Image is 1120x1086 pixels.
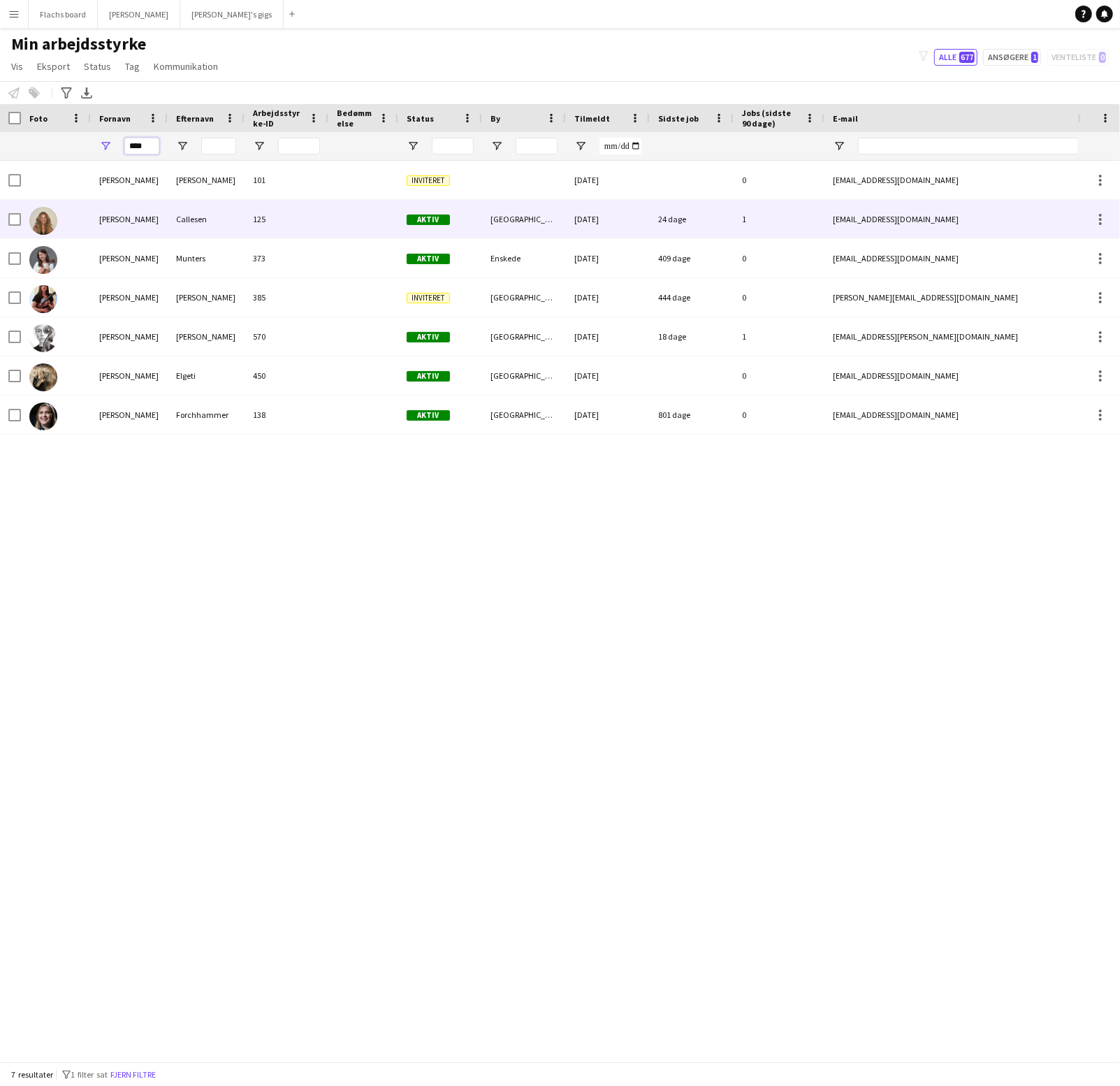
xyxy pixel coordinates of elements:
div: 450 [245,356,328,395]
span: Arbejdsstyrke-ID [253,108,303,129]
div: 1 [734,317,824,356]
span: Status [84,60,111,73]
span: 1 filter sat [71,1069,108,1080]
div: [DATE] [566,161,650,199]
span: Efternavn [176,113,214,124]
div: 0 [734,278,824,317]
div: [DATE] [566,200,650,238]
button: Åbn Filtermenu [407,140,419,152]
div: [EMAIL_ADDRESS][DOMAIN_NAME] [824,161,1104,199]
span: 1 [1031,52,1038,63]
button: Alle677 [934,49,977,66]
div: [PERSON_NAME][EMAIL_ADDRESS][DOMAIN_NAME] [824,278,1104,317]
div: [PERSON_NAME] [91,317,168,356]
div: [EMAIL_ADDRESS][DOMAIN_NAME] [824,356,1104,395]
div: [PERSON_NAME] [91,396,168,434]
input: Arbejdsstyrke-ID Filter Input [278,138,320,154]
button: Åbn Filtermenu [490,140,503,152]
span: Aktiv [407,410,450,421]
div: Elgeti [168,356,245,395]
div: [PERSON_NAME] [168,278,245,317]
div: [EMAIL_ADDRESS][DOMAIN_NAME] [824,200,1104,238]
div: [DATE] [566,317,650,356]
div: 0 [734,396,824,434]
button: [PERSON_NAME]'s gigs [180,1,284,28]
img: Sara Wallin [29,324,57,352]
a: Vis [6,57,29,75]
div: [PERSON_NAME] [91,278,168,317]
div: [PERSON_NAME] [91,200,168,238]
span: Jobs (sidste 90 dage) [742,108,799,129]
div: [GEOGRAPHIC_DATA] [482,356,566,395]
input: By Filter Input [516,138,558,154]
span: Vis [11,60,23,73]
input: Efternavn Filter Input [201,138,236,154]
div: 125 [245,200,328,238]
button: Åbn Filtermenu [574,140,587,152]
img: Sara Callesen [29,207,57,235]
a: Tag [119,57,145,75]
span: Fornavn [99,113,131,124]
div: 385 [245,278,328,317]
img: Sara Munters [29,246,57,274]
button: Flachs board [29,1,98,28]
div: 24 dage [650,200,734,238]
a: Eksport [31,57,75,75]
div: [EMAIL_ADDRESS][DOMAIN_NAME] [824,239,1104,277]
input: E-mail Filter Input [858,138,1096,154]
span: Eksport [37,60,70,73]
button: Fjern filtre [108,1067,159,1083]
button: Åbn Filtermenu [253,140,266,152]
span: Tilmeldt [574,113,610,124]
input: Tilmeldt Filter Input [599,138,641,154]
div: 801 dage [650,396,734,434]
a: Status [78,57,117,75]
div: [PERSON_NAME] [168,317,245,356]
img: Sara Terzic [29,285,57,313]
img: Sarah Elgeti [29,363,57,391]
button: Ansøgere1 [983,49,1041,66]
div: 138 [245,396,328,434]
span: Aktiv [407,254,450,264]
div: [PERSON_NAME] [168,161,245,199]
span: Bedømmelse [337,108,373,129]
span: Min arbejdsstyrke [11,34,146,55]
div: 570 [245,317,328,356]
div: 0 [734,356,824,395]
button: [PERSON_NAME] [98,1,180,28]
div: [DATE] [566,356,650,395]
span: Foto [29,113,48,124]
span: By [490,113,500,124]
span: Inviteret [407,175,450,186]
span: Aktiv [407,332,450,342]
div: [DATE] [566,396,650,434]
span: Status [407,113,434,124]
div: Forchhammer [168,396,245,434]
div: [GEOGRAPHIC_DATA] [482,200,566,238]
input: Fornavn Filter Input [124,138,159,154]
div: [DATE] [566,239,650,277]
div: [GEOGRAPHIC_DATA] [482,317,566,356]
span: Aktiv [407,371,450,382]
div: Enskede [482,239,566,277]
button: Åbn Filtermenu [99,140,112,152]
div: [GEOGRAPHIC_DATA] [482,278,566,317]
input: Status Filter Input [432,138,474,154]
span: Aktiv [407,215,450,225]
button: Åbn Filtermenu [833,140,845,152]
app-action-btn: Eksporter XLSX [78,85,95,101]
span: Sidste job [658,113,699,124]
span: Kommunikation [154,60,218,73]
span: Inviteret [407,293,450,303]
div: 101 [245,161,328,199]
div: 18 dage [650,317,734,356]
div: [DATE] [566,278,650,317]
div: [PERSON_NAME] [91,161,168,199]
div: [PERSON_NAME] [91,239,168,277]
div: 1 [734,200,824,238]
div: [EMAIL_ADDRESS][PERSON_NAME][DOMAIN_NAME] [824,317,1104,356]
span: E-mail [833,113,858,124]
div: 409 dage [650,239,734,277]
img: Sarah Forchhammer [29,403,57,430]
div: 373 [245,239,328,277]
